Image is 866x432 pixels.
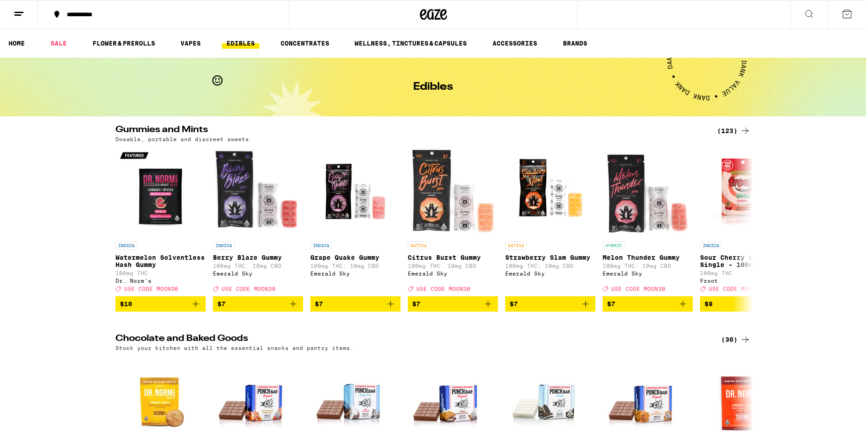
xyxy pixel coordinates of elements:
a: HOME [4,38,29,49]
img: Emerald Sky - Melon Thunder Gummy [603,147,693,237]
a: EDIBLES [222,38,259,49]
a: FLOWER & PREROLLS [88,38,160,49]
a: Open page for Strawberry Slam Gummy from Emerald Sky [505,147,595,296]
div: Emerald Sky [603,271,693,276]
button: Add to bag [603,296,693,312]
span: $7 [412,300,420,308]
p: Sour Cherry Gummy Single - 100mg [700,254,790,268]
p: Grape Quake Gummy [310,254,401,261]
p: Stock your kitchen with all the essential snacks and pantry items. [115,345,354,351]
a: ACCESSORIES [488,38,542,49]
a: Open page for Melon Thunder Gummy from Emerald Sky [603,147,693,296]
div: Emerald Sky [213,271,303,276]
span: USE CODE MOON30 [124,286,178,292]
img: Dr. Norm's - Watermelon Solventless Hash Gummy [115,147,206,237]
span: $7 [315,300,323,308]
a: WELLNESS, TINCTURES & CAPSULES [350,38,471,49]
span: USE CODE MOON30 [611,286,665,292]
button: Add to bag [310,296,401,312]
p: Strawberry Slam Gummy [505,254,595,261]
p: INDICA [115,241,137,249]
a: Open page for Grape Quake Gummy from Emerald Sky [310,147,401,296]
span: $9 [705,300,713,308]
div: Emerald Sky [310,271,401,276]
span: USE CODE MOON30 [221,286,276,292]
button: Add to bag [115,296,206,312]
a: (30) [721,334,751,345]
p: 100mg THC [700,270,790,276]
p: 100mg THC [115,270,206,276]
a: Open page for Watermelon Solventless Hash Gummy from Dr. Norm's [115,147,206,296]
h2: Chocolate and Baked Goods [115,334,706,345]
span: Hi. Need any help? [5,6,65,14]
span: $7 [510,300,518,308]
div: Froot [700,278,790,284]
button: Add to bag [700,296,790,312]
img: Emerald Sky - Strawberry Slam Gummy [505,147,595,237]
a: SALE [46,38,71,49]
p: Berry Blaze Gummy [213,254,303,261]
p: Melon Thunder Gummy [603,254,693,261]
div: Emerald Sky [505,271,595,276]
a: (123) [717,125,751,136]
img: Froot - Sour Cherry Gummy Single - 100mg [700,147,790,237]
p: HYBRID [603,241,624,249]
p: INDICA [700,241,722,249]
button: Add to bag [408,296,498,312]
p: SATIVA [505,241,527,249]
img: Emerald Sky - Citrus Burst Gummy [408,147,498,237]
span: $7 [217,300,226,308]
a: BRANDS [558,38,592,49]
p: INDICA [310,241,332,249]
p: 100mg THC: 10mg CBD [408,263,498,269]
a: VAPES [176,38,205,49]
p: 100mg THC: 10mg CBD [603,263,693,269]
h2: Gummies and Mints [115,125,706,136]
p: Citrus Burst Gummy [408,254,498,261]
p: Watermelon Solventless Hash Gummy [115,254,206,268]
p: SATIVA [408,241,429,249]
button: Add to bag [213,296,303,312]
p: Dosable, portable and discreet sweets. [115,136,253,142]
p: 100mg THC: 10mg CBD [505,263,595,269]
span: USE CODE MOON30 [416,286,470,292]
div: Dr. Norm's [115,278,206,284]
p: INDICA [213,241,235,249]
span: $7 [607,300,615,308]
p: 100mg THC: 10mg CBD [213,263,303,269]
a: Open page for Citrus Burst Gummy from Emerald Sky [408,147,498,296]
a: Open page for Sour Cherry Gummy Single - 100mg from Froot [700,147,790,296]
h1: Edibles [413,82,453,92]
span: $10 [120,300,132,308]
p: 100mg THC: 10mg CBD [310,263,401,269]
a: CONCENTRATES [276,38,334,49]
button: Add to bag [505,296,595,312]
img: Emerald Sky - Grape Quake Gummy [310,147,401,237]
div: Emerald Sky [408,271,498,276]
a: Open page for Berry Blaze Gummy from Emerald Sky [213,147,303,296]
span: USE CODE MOON30 [709,286,763,292]
img: Emerald Sky - Berry Blaze Gummy [213,147,303,237]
